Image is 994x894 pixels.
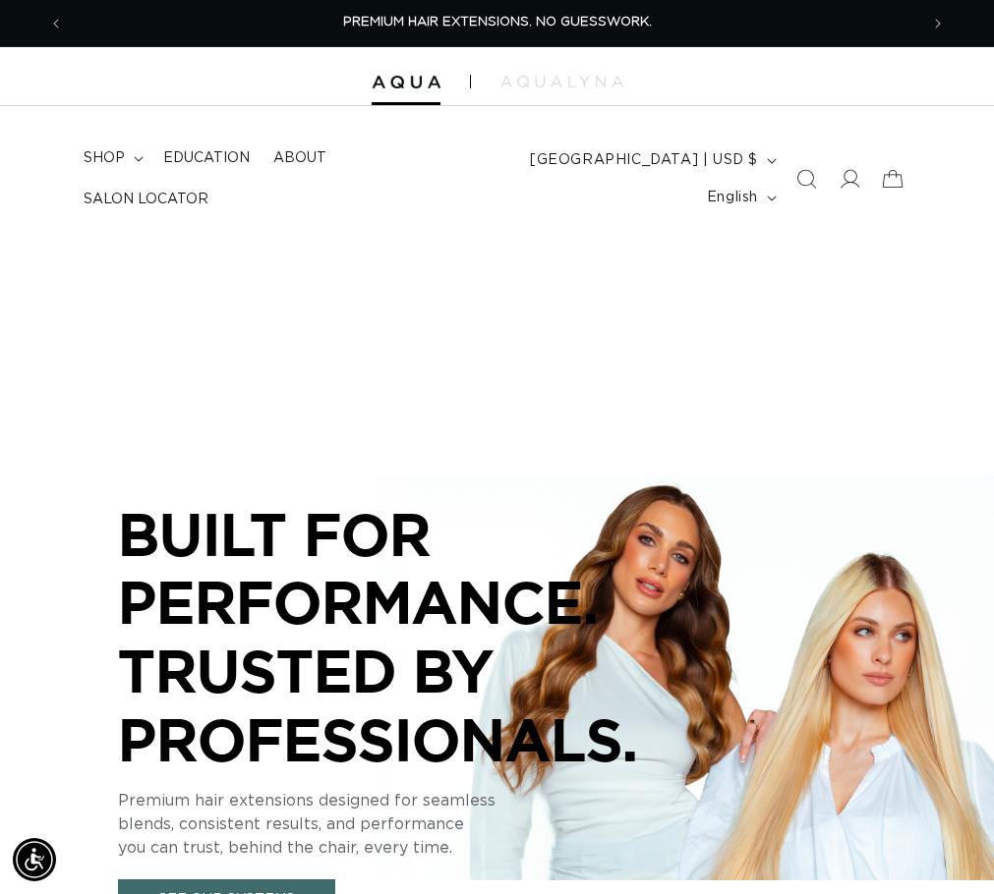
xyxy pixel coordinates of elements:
[262,138,338,179] a: About
[343,16,652,28] span: PREMIUM HAIR EXTENSIONS. NO GUESSWORK.
[84,149,125,167] span: shop
[707,188,758,208] span: English
[13,838,56,881] div: Accessibility Menu
[34,5,78,42] button: Previous announcement
[118,789,708,860] p: Premium hair extensions designed for seamless blends, consistent results, and performance you can...
[372,76,440,89] img: Aqua Hair Extensions
[72,179,220,220] a: Salon Locator
[72,138,151,179] summary: shop
[118,500,708,773] p: BUILT FOR PERFORMANCE. TRUSTED BY PROFESSIONALS.
[530,150,758,171] span: [GEOGRAPHIC_DATA] | USD $
[151,138,262,179] a: Education
[84,191,208,208] span: Salon Locator
[518,141,785,179] button: [GEOGRAPHIC_DATA] | USD $
[916,5,960,42] button: Next announcement
[785,157,828,200] summary: Search
[273,149,326,167] span: About
[163,149,250,167] span: Education
[695,179,785,216] button: English
[500,76,623,87] img: aqualyna.com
